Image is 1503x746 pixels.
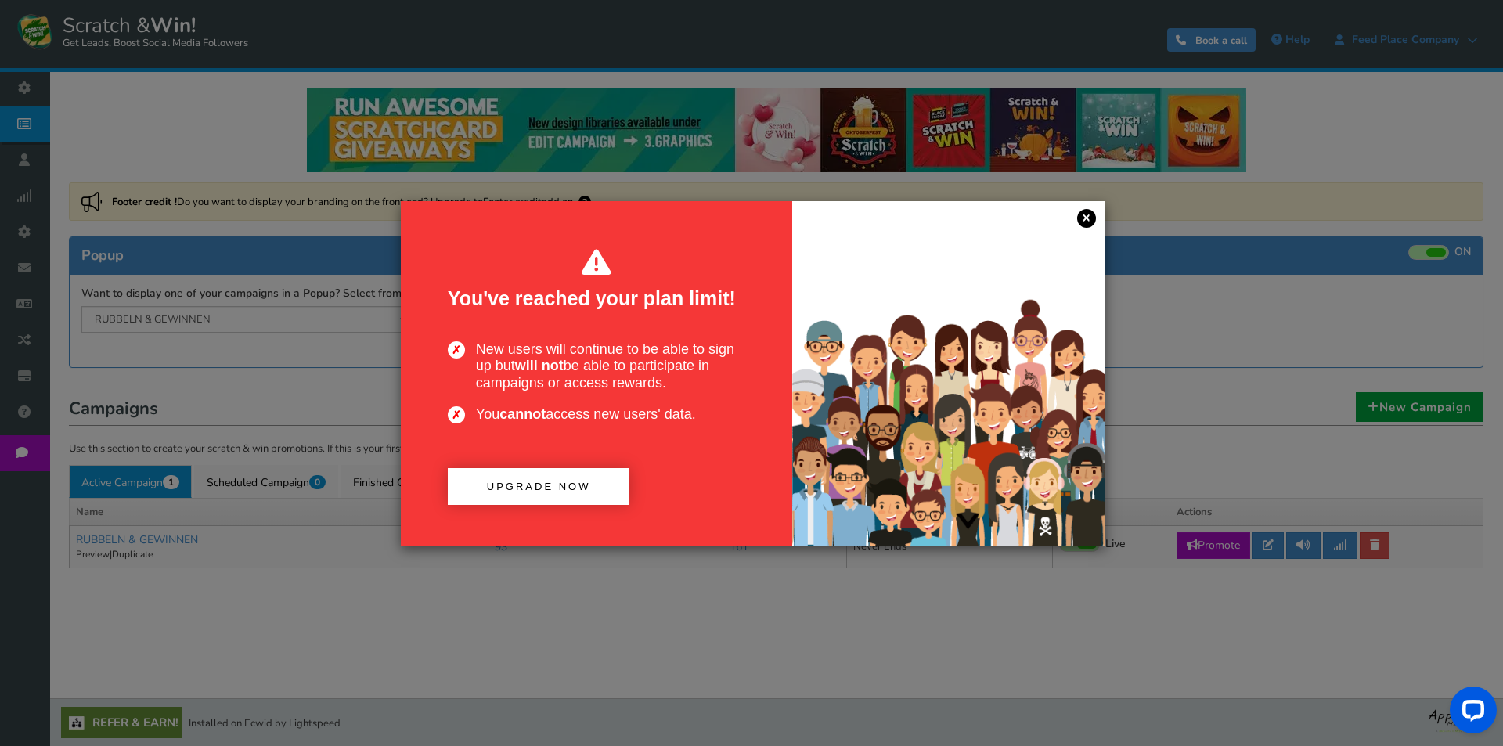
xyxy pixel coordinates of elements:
span: You access new users' data. [448,406,745,423]
b: cannot [499,406,546,422]
a: Upgrade now [448,468,630,505]
span: Upgrade now [487,481,591,492]
iframe: LiveChat chat widget [1437,680,1503,746]
b: will not [515,358,564,373]
span: You've reached your plan limit! [448,248,745,310]
img: Increased users [792,232,1105,546]
span: New users will continue to be able to sign up but be able to participate in campaigns or access r... [448,341,745,392]
a: × [1077,209,1096,228]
